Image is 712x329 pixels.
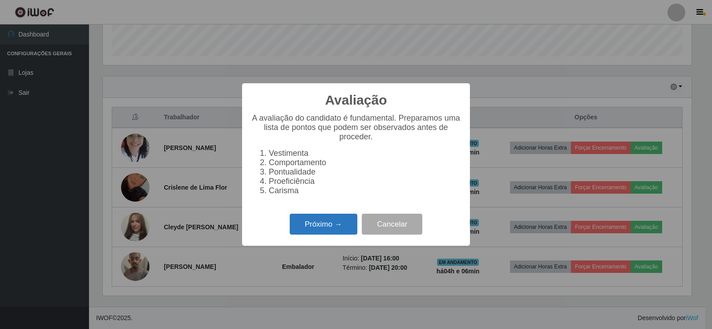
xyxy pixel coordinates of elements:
[269,158,461,167] li: Comportamento
[362,214,422,235] button: Cancelar
[269,167,461,177] li: Pontualidade
[269,177,461,186] li: Proeficiência
[290,214,357,235] button: Próximo →
[325,92,387,108] h2: Avaliação
[269,186,461,195] li: Carisma
[251,114,461,142] p: A avaliação do candidato é fundamental. Preparamos uma lista de pontos que podem ser observados a...
[269,149,461,158] li: Vestimenta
